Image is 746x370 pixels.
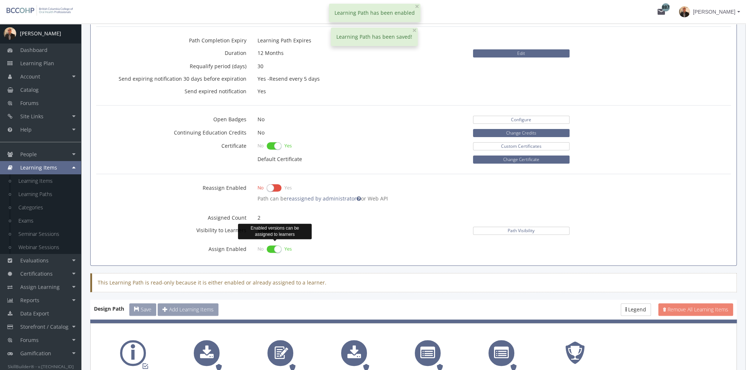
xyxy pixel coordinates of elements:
span: Save [141,306,151,313]
a: Configure [473,116,570,124]
button: Edit [473,49,570,57]
label: Assigned Count [91,212,252,221]
span: Data Export [20,310,49,317]
a: Learning Items [11,174,81,188]
span: Remove All Learning Items [668,306,728,313]
p: No [258,113,462,126]
label: Send expired notification [91,85,252,95]
a: Custom Certificates [473,142,570,150]
small: SkillBuilder® - v.[TECHNICAL_ID] [8,363,74,369]
div: This Learning Path is read-only because it is either enabled or already assigned to a learner. [90,273,737,292]
label: Certificate [91,140,252,150]
span: Learning Path has been enabled [335,9,415,16]
span: Yes [284,185,292,191]
span: [PERSON_NAME] [693,5,735,18]
div: [PERSON_NAME] [20,30,61,37]
span: Learning Path has been saved! [336,33,412,40]
span: Account [20,73,40,80]
p: Default Certificate [258,153,462,165]
label: Path Completion Expiry [91,34,252,44]
button: Save [129,303,156,316]
span: Add Learning Items [169,306,214,313]
label: Requalify period (days) [91,60,252,70]
a: Webinar Sessions [11,241,81,254]
label: Reassign Enabled [91,182,252,192]
strong: Design Path [94,305,124,312]
span: Learning Items [20,164,57,171]
span: Catalog [20,86,39,93]
button: Legend [621,303,651,316]
button: Change Credits [473,129,570,137]
img: profilePicture.png [4,27,16,40]
span: Storefront / Catalog [20,323,69,330]
span: × [415,1,419,11]
button: Remove All Learning Items [658,303,733,316]
label: Assign Enabled [91,243,252,253]
p: Visible [252,224,467,237]
span: Legend [628,306,646,313]
button: Change Certificate [473,156,570,164]
span: Dashboard [20,46,48,53]
button: Add Learning Items [158,303,218,316]
p: 2 [258,212,677,224]
span: Forums [20,100,39,107]
span: Learning Plan [20,60,54,67]
label: Send expiring notification 30 days before expiration [91,73,252,83]
span: Gamification [20,350,51,357]
label: Duration [91,47,252,57]
a: Seminar Sessions [11,227,81,241]
a: Learning Paths [11,188,81,201]
span: Evaluations [20,257,49,264]
p: 12 Months [258,47,462,59]
mat-icon: mail [657,7,666,16]
span: No [258,143,264,149]
a: Categories [11,201,81,214]
p: Yes - [258,73,462,85]
p: Yes [258,85,462,98]
p: No [258,126,462,139]
span: Assign Learning [20,283,60,290]
span: Forums [20,336,39,343]
span: Site Links [20,113,43,120]
span: Certifications [20,270,53,277]
label: Continuing Education Credits [91,126,252,136]
span: × [412,25,417,35]
a: reassigned by administrator [287,195,361,202]
a: Exams [11,214,81,227]
label: Open Badges [91,113,252,123]
span: Yes [284,143,292,149]
span: People [20,151,37,158]
div: Enabled versions can be assigned to learners [238,224,312,239]
span: Help [20,126,32,133]
p: Path can be or Web API [258,195,623,202]
p: 30 [258,60,462,73]
p: Learning Path Expires [258,34,731,47]
a: Path Visibility [473,227,570,235]
span: Resend every 5 days [269,75,320,82]
label: Visibility to Learners [91,224,252,234]
span: Reports [20,297,39,304]
span: No [258,246,264,252]
span: Yes [284,246,292,252]
span: No [258,185,264,191]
